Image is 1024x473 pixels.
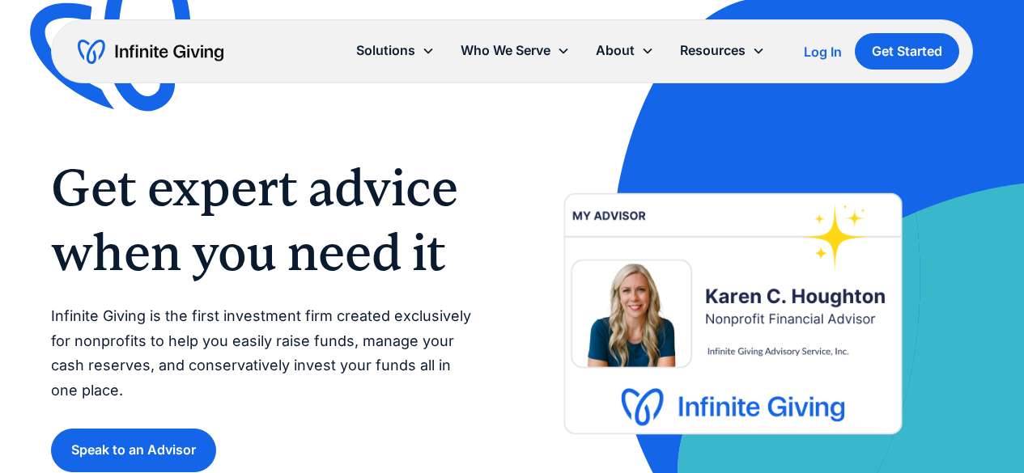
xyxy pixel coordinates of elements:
div: About [596,40,635,61]
div: Resources [667,33,778,68]
div: Solutions [356,40,415,61]
div: Log In [804,45,842,58]
a: Speak to an Advisor [51,429,216,471]
div: Who We Serve [461,40,550,61]
div: Who We Serve [448,33,583,68]
a: home [78,39,223,65]
p: Infinite Giving is the first investment firm created exclusively for nonprofits to help you easil... [51,304,479,403]
div: About [583,33,667,68]
h1: Get expert advice when you need it [51,155,479,285]
div: Solutions [343,33,448,68]
a: Log In [804,42,842,61]
div: Resources [680,40,746,61]
a: Get Started [855,33,959,70]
